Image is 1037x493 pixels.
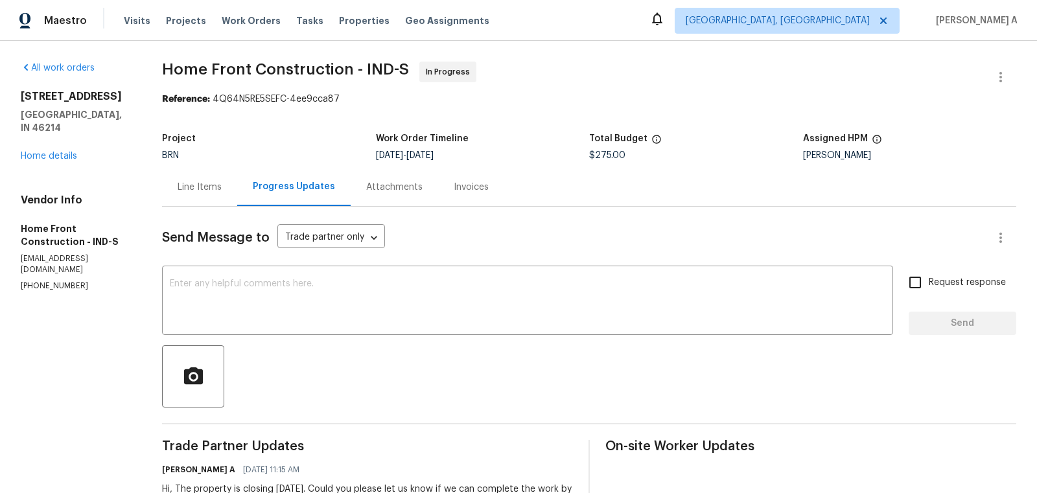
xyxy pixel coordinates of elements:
[21,90,131,103] h2: [STREET_ADDRESS]
[929,276,1006,290] span: Request response
[686,14,870,27] span: [GEOGRAPHIC_DATA], [GEOGRAPHIC_DATA]
[589,151,625,160] span: $275.00
[21,222,131,248] h5: Home Front Construction - IND-S
[253,180,335,193] div: Progress Updates
[605,440,1016,453] span: On-site Worker Updates
[222,14,281,27] span: Work Orders
[21,194,131,207] h4: Vendor Info
[803,134,868,143] h5: Assigned HPM
[296,16,323,25] span: Tasks
[162,440,573,453] span: Trade Partner Updates
[162,93,1016,106] div: 4Q64N5RE5SEFC-4ee9cca87
[124,14,150,27] span: Visits
[243,463,299,476] span: [DATE] 11:15 AM
[162,134,196,143] h5: Project
[376,151,434,160] span: -
[21,281,131,292] p: [PHONE_NUMBER]
[366,181,423,194] div: Attachments
[21,152,77,161] a: Home details
[277,227,385,249] div: Trade partner only
[21,253,131,275] p: [EMAIL_ADDRESS][DOMAIN_NAME]
[931,14,1018,27] span: [PERSON_NAME] A
[178,181,222,194] div: Line Items
[376,134,469,143] h5: Work Order Timeline
[872,134,882,151] span: The hpm assigned to this work order.
[44,14,87,27] span: Maestro
[589,134,647,143] h5: Total Budget
[651,134,662,151] span: The total cost of line items that have been proposed by Opendoor. This sum includes line items th...
[162,151,179,160] span: BRN
[162,95,210,104] b: Reference:
[405,14,489,27] span: Geo Assignments
[166,14,206,27] span: Projects
[454,181,489,194] div: Invoices
[406,151,434,160] span: [DATE]
[339,14,390,27] span: Properties
[21,63,95,73] a: All work orders
[21,108,131,134] h5: [GEOGRAPHIC_DATA], IN 46214
[162,463,235,476] h6: [PERSON_NAME] A
[803,151,1016,160] div: [PERSON_NAME]
[162,62,409,77] span: Home Front Construction - IND-S
[426,65,475,78] span: In Progress
[162,231,270,244] span: Send Message to
[376,151,403,160] span: [DATE]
